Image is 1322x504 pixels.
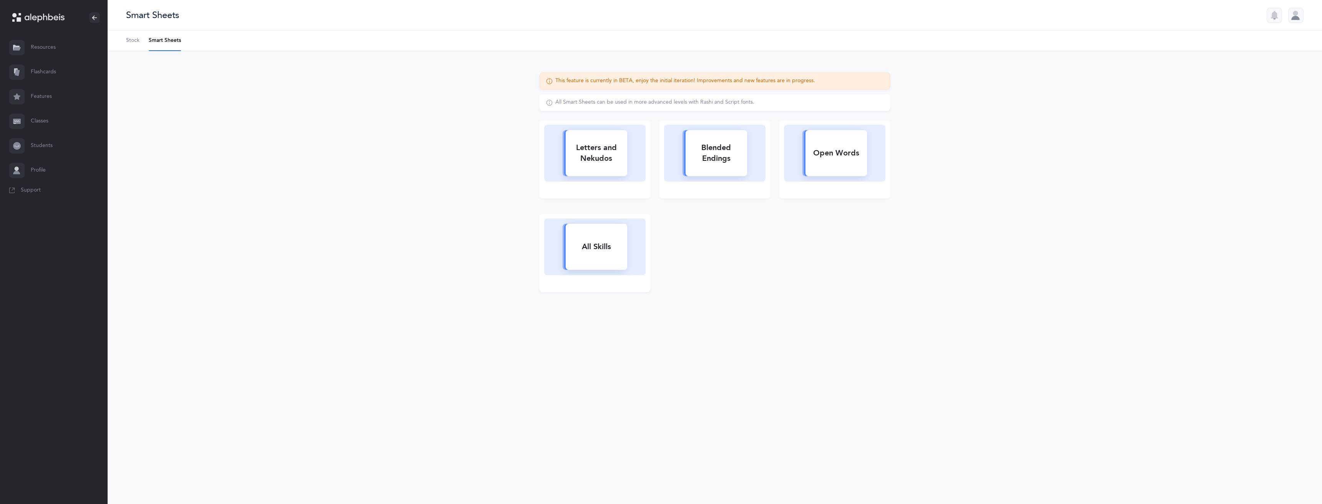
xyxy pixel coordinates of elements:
[686,138,747,169] div: Blended Endings
[555,99,754,106] div: All Smart Sheets can be used in more advanced levels with Rashi and Script fonts.
[566,237,627,257] div: All Skills
[555,77,815,85] div: This feature is currently in BETA, enjoy the initial iteration! Improvements and new features are...
[21,187,41,194] span: Support
[805,143,867,163] div: Open Words
[126,9,179,21] div: Smart Sheets
[566,138,627,169] div: Letters and Nekudos
[126,37,140,45] span: Stock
